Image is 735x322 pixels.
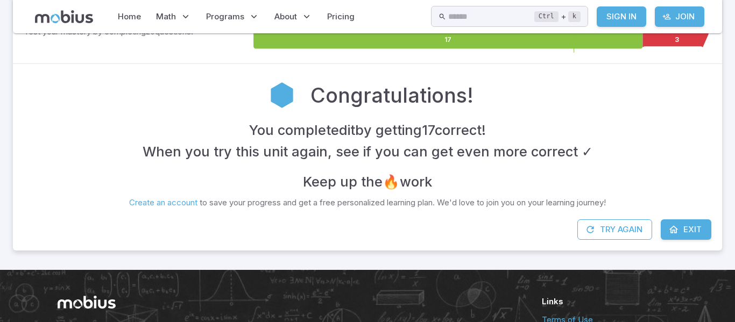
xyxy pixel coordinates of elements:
[597,6,646,27] a: Sign In
[568,11,581,22] kbd: k
[156,11,176,23] span: Math
[143,141,593,162] h4: When you try this unit again, see if you can get even more correct ✓
[310,80,473,110] h2: Congratulations!
[303,171,432,192] h4: Keep up the 🔥 work
[534,11,559,22] kbd: Ctrl
[655,6,704,27] a: Join
[115,4,144,29] a: Home
[683,224,702,235] span: Exit
[206,11,244,23] span: Programs
[129,197,197,207] a: Create an account
[542,296,677,307] h6: Links
[249,119,486,141] h4: You completed it by getting 17 correct !
[274,11,297,23] span: About
[129,197,606,209] p: to save your progress and get a free personalized learning plan. We'd love to join you on your le...
[534,10,581,23] div: +
[577,219,652,240] button: Try Again
[324,4,358,29] a: Pricing
[661,219,711,240] a: Exit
